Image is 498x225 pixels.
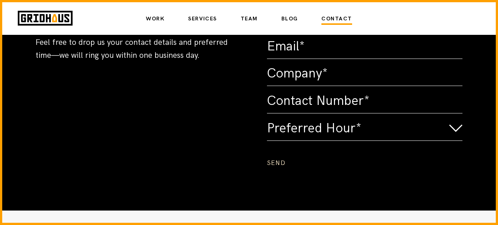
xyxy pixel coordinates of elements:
a: Contact [321,12,352,25]
iframe: Drift Widget Chat Controller [461,188,489,216]
p: Feel free to drop us your contact details and preferred time—we will ring you within one business... [36,36,231,62]
a: Work [146,12,164,25]
a: Services [188,12,217,25]
a: Team [241,12,258,25]
button: Send [267,159,287,169]
img: Gridhaus logo [18,11,73,26]
input: Email* [267,34,463,59]
input: Contact Number* [267,89,463,113]
a: Blog [281,12,298,25]
input: Company* [267,62,463,86]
